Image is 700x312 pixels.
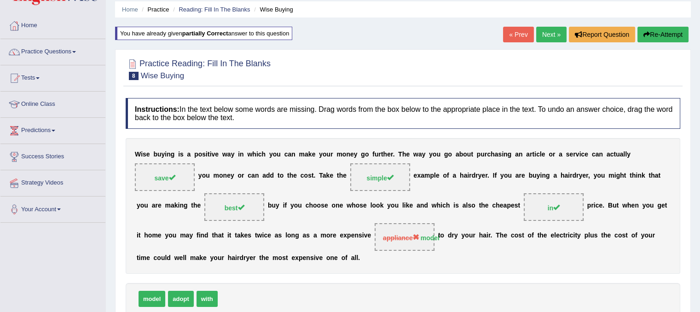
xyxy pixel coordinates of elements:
b: a [607,150,610,158]
a: Success Stories [0,144,105,167]
b: y [231,150,235,158]
b: u [467,150,471,158]
b: a [620,150,624,158]
b: T [398,150,402,158]
b: e [293,172,297,179]
b: t [381,150,383,158]
b: r [391,150,393,158]
b: u [616,150,620,158]
b: partially correct [182,30,228,37]
b: t [471,150,473,158]
b: n [179,202,184,209]
b: e [569,150,573,158]
b: d [573,172,577,179]
b: r [485,150,487,158]
b: u [272,202,276,209]
b: y [429,150,433,158]
b: n [420,202,424,209]
b: w [432,202,437,209]
span: save [154,174,175,182]
b: c [301,172,304,179]
b: y [387,202,391,209]
b: i [206,150,208,158]
b: u [298,202,302,209]
b: I [493,172,495,179]
b: h [262,150,266,158]
b: e [340,202,343,209]
b: u [375,150,379,158]
b: n [503,150,508,158]
b: f [447,172,449,179]
b: h [632,172,636,179]
b: i [440,202,442,209]
b: o [597,172,601,179]
b: i [614,172,616,179]
b: c [248,172,251,179]
b: o [376,202,380,209]
span: simple [367,174,393,182]
b: n [291,150,295,158]
b: . [487,172,489,179]
b: e [350,150,354,158]
small: Wise Buying [141,71,184,80]
b: l [625,150,627,158]
b: e [227,172,231,179]
b: o [331,202,336,209]
b: g [508,150,512,158]
b: e [158,202,162,209]
a: Predictions [0,118,105,141]
a: Home [0,13,105,36]
h2: Practice Reading: Fill In The Blanks [126,57,271,80]
b: y [137,202,140,209]
b: a [418,150,422,158]
a: Tests [0,65,105,88]
b: l [540,150,542,158]
button: Re-Attempt [637,27,688,42]
b: y [290,202,294,209]
b: r [330,150,333,158]
b: m [165,202,170,209]
b: d [266,172,270,179]
b: i [141,150,143,158]
b: o [365,150,369,158]
b: h [561,172,565,179]
b: a [187,150,191,158]
span: 8 [129,72,139,80]
b: p [430,172,434,179]
b: i [467,172,469,179]
b: c [284,150,288,158]
h4: In the text below some words are missing. Drag words from the box below to the appropriate place ... [126,98,680,129]
b: s [359,202,363,209]
b: e [481,172,485,179]
b: e [436,172,440,179]
b: n [336,202,340,209]
b: o [313,202,317,209]
a: Reading: Fill In The Blanks [179,6,250,13]
b: a [417,202,420,209]
b: y [319,150,323,158]
b: t [658,172,660,179]
b: r [475,172,478,179]
b: t [208,150,210,158]
b: r [485,172,487,179]
b: c [592,150,596,158]
b: s [566,150,570,158]
b: p [194,150,198,158]
b: a [655,172,659,179]
b: y [161,150,165,158]
b: u [508,172,512,179]
span: Drop target [135,163,195,191]
b: a [464,172,468,179]
b: u [437,150,441,158]
b: y [478,172,482,179]
b: a [495,150,498,158]
span: Drop target [204,193,264,221]
b: r [573,150,575,158]
b: o [443,172,447,179]
b: t [613,150,616,158]
b: a [596,150,599,158]
b: e [584,150,588,158]
b: k [406,202,410,209]
b: g [184,202,188,209]
b: h [352,202,356,209]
